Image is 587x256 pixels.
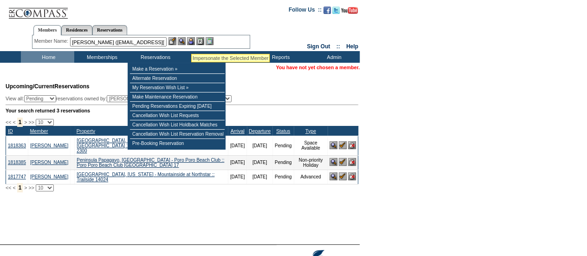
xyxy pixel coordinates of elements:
[130,102,225,111] td: Pending Reservations Expiring [DATE]
[30,128,48,134] a: Member
[30,174,68,179] a: [PERSON_NAME]
[231,128,245,134] a: Arrival
[130,65,225,74] td: Make a Reservation »
[17,118,23,127] span: 1
[348,141,356,149] img: Cancel Reservation
[130,120,225,130] td: Cancellation Wish List Holdback Matches
[33,25,62,35] a: Members
[17,183,23,192] span: 1
[253,51,306,63] td: Reports
[249,128,271,134] a: Departure
[77,158,224,168] a: Peninsula Papagayo, [GEOGRAPHIC_DATA] - Poro Poro Beach Club :: Poro Poro Beach Club [GEOGRAPHIC_...
[341,7,358,14] img: Subscribe to our YouTube Channel
[6,83,90,90] span: Reservations
[193,55,268,61] div: Impersonate the Selected Member
[305,128,316,134] a: Type
[187,37,195,45] img: Impersonate
[289,6,322,17] td: Follow Us ::
[276,65,360,70] span: You have not yet chosen a member.
[276,128,290,134] a: Status
[8,160,26,165] a: 1818385
[206,37,213,45] img: b_calculator.gif
[128,51,181,63] td: Reservations
[77,138,218,153] a: [GEOGRAPHIC_DATA], [US_STATE] - [PERSON_NAME][GEOGRAPHIC_DATA] :: [PERSON_NAME] [GEOGRAPHIC_DATA]...
[294,170,328,184] td: Advanced
[130,92,225,102] td: Make Maintenance Reservation
[6,83,54,90] span: Upcoming/Current
[8,143,26,148] a: 1818363
[332,9,340,15] a: Follow us on Twitter
[21,51,74,63] td: Home
[8,174,26,179] a: 1817747
[228,155,246,170] td: [DATE]
[348,158,356,166] img: Cancel Reservation
[178,37,186,45] img: View
[339,141,347,149] img: Confirm Reservation
[30,143,68,148] a: [PERSON_NAME]
[6,185,11,190] span: <<
[306,51,360,63] td: Admin
[24,119,27,125] span: >
[272,136,294,155] td: Pending
[77,172,214,182] a: [GEOGRAPHIC_DATA], [US_STATE] - Mountainside at Northstar :: Trailside 14024
[28,119,34,125] span: >>
[247,155,272,170] td: [DATE]
[339,158,347,166] img: Confirm Reservation
[130,74,225,83] td: Alternate Reservation
[228,136,246,155] td: [DATE]
[61,25,92,35] a: Residences
[6,108,358,113] div: Your search returned 3 reservations
[74,51,128,63] td: Memberships
[196,37,204,45] img: Reservations
[294,155,328,170] td: Non-priority Holiday
[247,170,272,184] td: [DATE]
[30,160,68,165] a: [PERSON_NAME]
[24,185,27,190] span: >
[13,185,15,190] span: <
[339,172,347,180] img: Confirm Reservation
[307,43,330,50] a: Sign Out
[130,111,225,120] td: Cancellation Wish List Requests
[130,130,225,139] td: Cancellation Wish List Reservation Removal
[341,9,358,15] a: Subscribe to our YouTube Channel
[181,51,253,63] td: Vacation Collection
[272,155,294,170] td: Pending
[228,170,246,184] td: [DATE]
[34,37,70,45] div: Member Name:
[92,25,127,35] a: Reservations
[6,119,11,125] span: <<
[348,172,356,180] img: Cancel Reservation
[329,141,337,149] img: View Reservation
[323,7,331,14] img: Become our fan on Facebook
[323,9,331,15] a: Become our fan on Facebook
[130,139,225,148] td: Pre-Booking Reservation
[294,136,328,155] td: Space Available
[6,95,236,102] div: View all: reservations owned by:
[346,43,358,50] a: Help
[272,170,294,184] td: Pending
[8,128,13,134] a: ID
[130,83,225,92] td: My Reservation Wish List »
[13,119,15,125] span: <
[336,43,340,50] span: ::
[329,172,337,180] img: View Reservation
[28,185,34,190] span: >>
[329,158,337,166] img: View Reservation
[247,136,272,155] td: [DATE]
[168,37,176,45] img: b_edit.gif
[77,128,95,134] a: Property
[332,7,340,14] img: Follow us on Twitter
